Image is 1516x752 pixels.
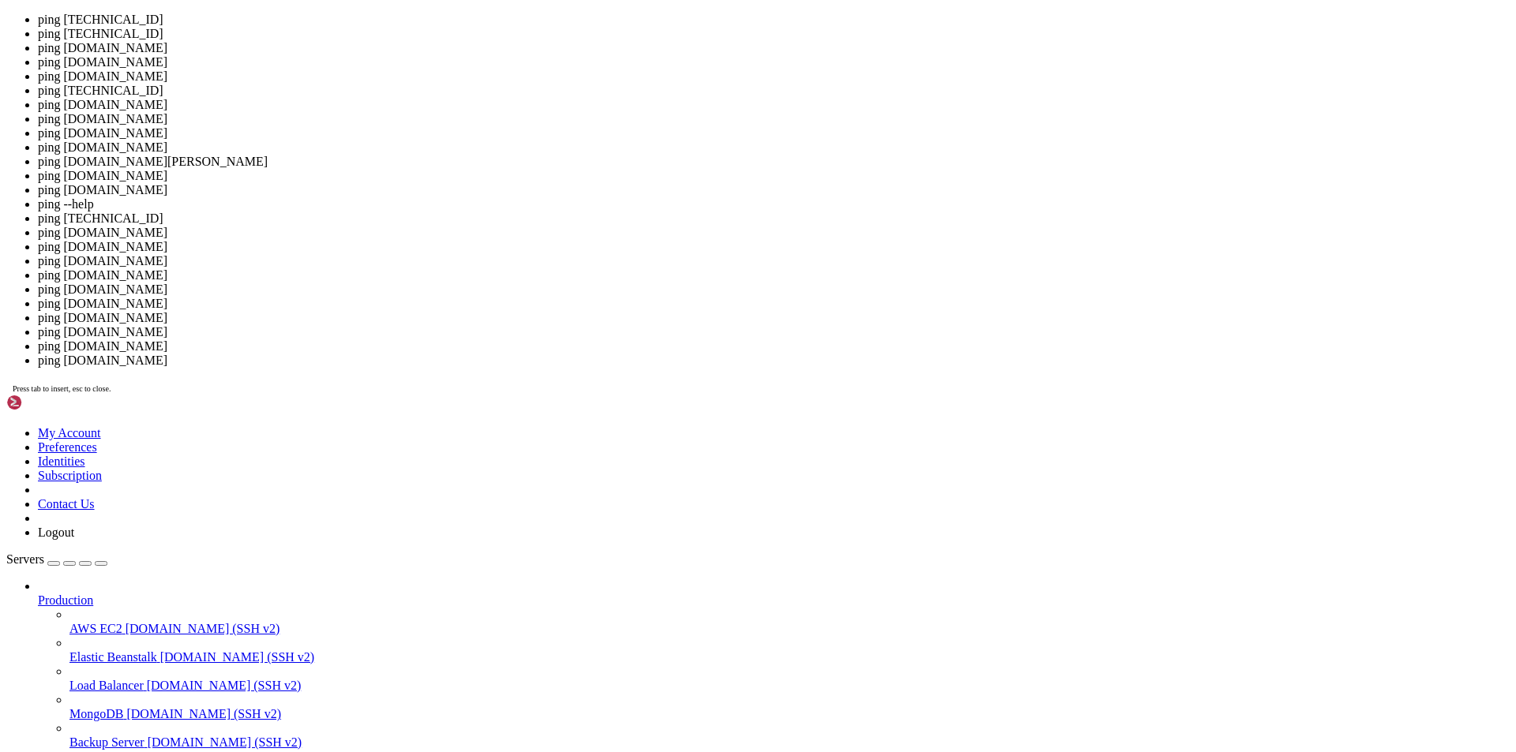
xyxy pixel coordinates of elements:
a: Subscription [38,469,102,482]
li: ping [DOMAIN_NAME] [38,69,1510,84]
x-row: mnt-by: AS8708-MNT [6,556,1311,570]
x-row: remarks: +------------------------------------------------------------+ [6,60,1311,73]
li: ping [TECHNICAL_ID] [38,13,1510,27]
x-row: tech-c: GEPU1-RIPE [6,261,1311,275]
a: Servers [6,552,107,566]
li: ping [DOMAIN_NAME] [38,183,1510,197]
x-row: address: [STREET_ADDRESS] [6,181,1311,194]
li: ping [DOMAIN_NAME] [38,240,1510,254]
x-row: route: [URL] [6,489,1311,503]
x-row: remarks: +------------------------------------------------------------+ [6,100,1311,114]
a: Load Balancer [DOMAIN_NAME] (SSH v2) [69,679,1510,693]
li: ping [DOMAIN_NAME] [38,126,1510,140]
x-row: holes: [URL] [6,543,1311,556]
li: ping [DOMAIN_NAME] [38,282,1510,297]
span: [DOMAIN_NAME] (SSH v2) [160,650,315,664]
x-row: last-modified: [DATE]T10:31:12Z [6,583,1311,597]
li: ping [DOMAIN_NAME] [38,254,1510,268]
x-row: holes: [URL] [6,529,1311,543]
li: ping [DOMAIN_NAME] [38,325,1510,339]
x-row: remarks: | Please use [EMAIL_ADDRESS][DOMAIN_NAME] for complaints and only after | [6,315,1311,328]
li: ping [DOMAIN_NAME] [38,98,1510,112]
x-row: root@vps130383:~# ping [6,664,1311,677]
span: MongoDB [69,707,123,720]
x-row: remarks: | to the details registered in RIPE database. | [6,342,1311,355]
span: Press tab to insert, esc to close. [13,384,111,393]
x-row: descr: RDSNET [6,503,1311,516]
li: Elastic Beanstalk [DOMAIN_NAME] (SSH v2) [69,636,1510,664]
span: [DOMAIN_NAME] (SSH v2) [148,735,302,749]
a: Backup Server [DOMAIN_NAME] (SSH v2) [69,735,1510,750]
li: ping [DOMAIN_NAME] [38,140,1510,155]
x-row: abuse-mailbox: [EMAIL_ADDRESS][DOMAIN_NAME] [6,234,1311,248]
x-row: created: [DATE]T00:00:00Z [6,114,1311,127]
a: Identities [38,455,85,468]
x-row: remarks: | you have tried contacting directly our customers according | [6,328,1311,342]
x-row: remarks: +------------------------------------------------------------+ [6,301,1311,315]
span: Elastic Beanstalk [69,650,157,664]
a: My Account [38,426,101,440]
x-row: role: RCS RDS [6,167,1311,181]
a: AWS EC2 [DOMAIN_NAME] (SSH v2) [69,622,1510,636]
li: ping [DOMAIN_NAME] [38,354,1510,368]
x-row: phone: [PHONE_NUMBER] [6,208,1311,221]
a: Elastic Beanstalk [DOMAIN_NAME] (SSH v2) [69,650,1510,664]
span: [DOMAIN_NAME] (SSH v2) [126,707,281,720]
li: ping [TECHNICAL_ID] [38,84,1510,98]
span: [DOMAIN_NAME] (SSH v2) [147,679,302,692]
li: ping [DOMAIN_NAME] [38,41,1510,55]
li: ping [DOMAIN_NAME] [38,55,1510,69]
li: AWS EC2 [DOMAIN_NAME] (SSH v2) [69,608,1510,636]
x-row: remarks: +------------------------------------------------------------+ [6,395,1311,409]
li: ping [DOMAIN_NAME] [38,297,1510,311]
x-row: nic-hdl: RDS2012-RIPE [6,275,1311,288]
li: ping [DOMAIN_NAME][PERSON_NAME] [38,155,1510,169]
span: Load Balancer [69,679,144,692]
li: Backup Server [DOMAIN_NAME] (SSH v2) [69,721,1510,750]
x-row: remarks: | to the details registered in RIPE database. | [6,47,1311,60]
li: ping [TECHNICAL_ID] [38,27,1510,41]
x-row: address: [GEOGRAPHIC_DATA] / [GEOGRAPHIC_DATA] [6,194,1311,208]
x-row: last-modified: [DATE]T03:16:10Z [6,422,1311,436]
li: Load Balancer [DOMAIN_NAME] (SSH v2) [69,664,1510,693]
x-row: remarks: | [EMAIL_ADDRESS][DOMAIN_NAME] | [6,382,1311,395]
x-row: source: RIPE # Filtered [6,436,1311,449]
x-row: remarks: | Please use [EMAIL_ADDRESS][DOMAIN_NAME] for complaints and only after | [6,20,1311,33]
span: [DOMAIN_NAME] (SSH v2) [126,622,280,635]
a: Preferences [38,440,97,454]
li: ping [TECHNICAL_ID] [38,211,1510,226]
li: ping [DOMAIN_NAME] [38,112,1510,126]
a: Production [38,593,1510,608]
x-row: fax-no: [PHONE_NUMBER] [6,221,1311,234]
a: Logout [38,526,74,539]
span: Backup Server [69,735,144,749]
x-row: origin: AS8708 [6,516,1311,529]
x-row: mnt-by: RDS-MNT [6,288,1311,301]
x-row: admin-c: GEPU1-RIPE [6,248,1311,261]
div: (22, 49) [152,664,159,677]
img: Shellngn [6,395,97,410]
x-row: created: [DATE]T08:33:39Z [6,409,1311,422]
li: ping [DOMAIN_NAME] [38,226,1510,240]
li: ping --help [38,197,1510,211]
li: MongoDB [DOMAIN_NAME] (SSH v2) [69,693,1510,721]
x-row: remarks: | DO NOT CALL, FAX, OR CONTACT US BY ANY OTHER MEANS EXCEPT | [6,73,1311,87]
span: AWS EC2 [69,622,122,635]
x-row: remarks: | DO NOT CALL, FAX, OR CONTACT US BY ANY OTHER MEANS EXCEPT | [6,369,1311,382]
li: ping [DOMAIN_NAME] [38,268,1510,282]
a: Contact Us [38,497,95,511]
x-row: created: [DATE]T13:59:02Z [6,570,1311,583]
x-row: source: RIPE # Filtered [6,140,1311,154]
x-row: % This query was served by the RIPE Database Query Service version 1.118.1 (BUSA) [6,623,1311,637]
x-row: source: RIPE [6,597,1311,610]
x-row: remarks: +------------------------------------------------------------+ [6,6,1311,20]
span: Production [38,593,93,607]
x-row: remarks: | you have tried contacting directly our customers according | [6,33,1311,47]
span: Servers [6,552,44,566]
x-row: remarks: | [EMAIL_ADDRESS][DOMAIN_NAME] | [6,87,1311,100]
li: ping [DOMAIN_NAME] [38,311,1510,325]
li: ping [DOMAIN_NAME] [38,169,1510,183]
x-row: last-modified: [DATE]T07:16:42Z [6,127,1311,140]
x-row: remarks: +------------------------------------------------------------+ [6,355,1311,369]
li: ping [DOMAIN_NAME] [38,339,1510,354]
